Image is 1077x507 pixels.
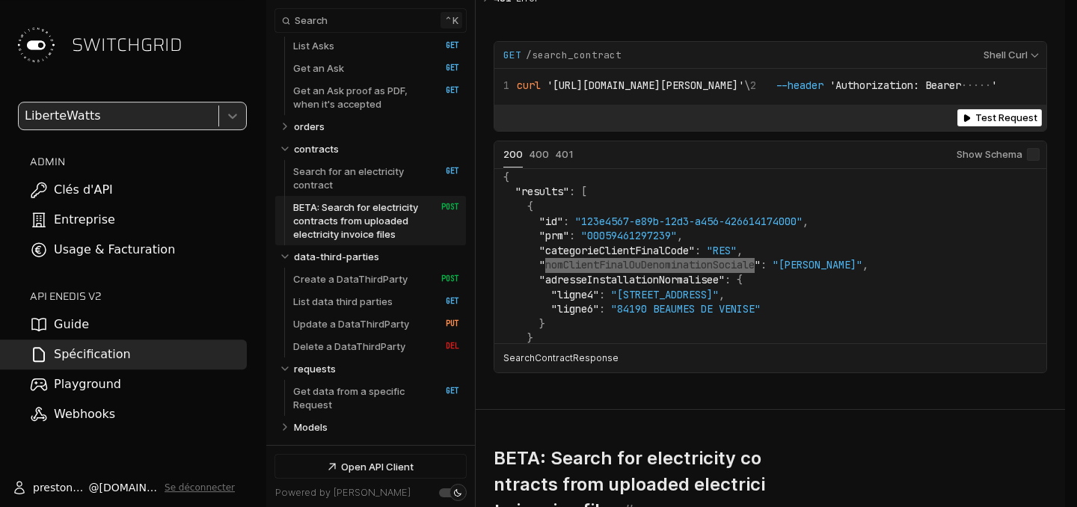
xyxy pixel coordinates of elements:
a: Get an Ask GET [293,57,459,79]
span: 200 [503,148,523,160]
span: , [862,258,868,271]
span: GET [430,40,459,51]
span: , [737,244,743,257]
span: { [737,273,743,286]
span: , [677,229,683,242]
span: { [527,200,533,213]
a: Update a DataThirdParty PUT [293,313,459,335]
a: List Asks GET [293,34,459,57]
span: "id" [539,215,563,228]
span: curl [517,79,541,92]
a: Models [294,416,460,438]
p: List data third parties [293,295,393,308]
span: Test Request [975,112,1037,123]
a: Get an Ask proof as PDF, when it's accepted GET [293,79,459,115]
span: ⌃ [444,14,452,26]
a: orders [294,115,460,138]
span: "RES" [707,244,737,257]
span: : [725,273,731,286]
span: GET [430,386,459,396]
h2: ADMIN [30,154,247,169]
p: Get an Ask [293,61,344,75]
span: : [599,302,605,316]
label: Show Schema [957,141,1040,168]
span: @ [88,480,99,495]
span: "84190 BEAUMES DE VENISE" [611,302,761,316]
span: : [761,258,767,271]
span: /search_contract [526,49,622,62]
span: DEL [430,341,459,351]
a: Get data from a specific Request GET [293,380,459,416]
span: "ligne6" [551,302,599,316]
span: GET [430,63,459,73]
span: 401 [556,148,574,160]
span: '[URL][DOMAIN_NAME][PERSON_NAME]' [547,79,744,92]
span: : [695,244,701,257]
span: "prm" [539,229,569,242]
p: Search for an electricity contract [293,165,426,191]
p: Get an Ask proof as PDF, when it's accepted [293,84,426,111]
button: Test Request [957,109,1042,126]
a: Powered by [PERSON_NAME] [275,487,411,498]
p: Models [294,420,328,434]
a: requests [294,357,460,380]
span: "123e4567-e89b-12d3-a456-426614174000" [575,215,803,228]
h2: API ENEDIS v2 [30,289,247,304]
a: Open API Client [275,455,466,478]
div: Example Responses [494,141,1047,373]
p: data-third-parties [294,250,379,263]
a: Create a DataThirdParty POST [293,268,459,290]
span: "00059461297239" [581,229,677,242]
img: Switchgrid Logo [12,21,60,69]
a: BETA: Search for electricity contracts from uploaded electricity invoice files POST [293,196,459,245]
p: Create a DataThirdParty [293,272,408,286]
div: Set light mode [453,488,462,497]
span: [ [581,185,587,198]
p: SearchContractResponse [503,351,619,365]
span: "results" [515,185,569,198]
span: } [539,317,545,331]
span: , [719,288,725,301]
span: PUT [430,319,459,329]
span: Search [295,15,328,26]
a: List data third parties GET [293,290,459,313]
span: [DOMAIN_NAME] [99,480,159,495]
span: , [803,215,808,228]
p: requests [294,362,336,375]
span: "[STREET_ADDRESS]" [611,288,719,301]
span: 'Authorization: Bearer ' [829,79,997,92]
span: "adresseInstallationNormalisee" [539,273,725,286]
a: data-third-parties [294,245,460,268]
span: POST [430,274,459,284]
span: 400 [530,148,549,160]
span: GET [430,85,459,96]
p: contracts [294,142,339,156]
p: Get data from a specific Request [293,384,426,411]
span: : [569,229,575,242]
span: GET [430,296,459,307]
nav: Table of contents for Api [266,37,475,445]
span: SWITCHGRID [72,33,182,57]
span: --header [776,79,823,92]
span: "ligne4" [551,288,599,301]
kbd: k [441,12,462,28]
span: \ [503,79,750,92]
span: : [563,215,569,228]
a: Search for an electricity contract GET [293,160,459,196]
span: "categorieClientFinalCode" [539,244,695,257]
span: GET [430,166,459,176]
span: } [527,331,533,345]
span: POST [430,202,459,212]
span: GET [503,49,521,62]
a: contracts [294,138,460,160]
p: List Asks [293,39,334,52]
p: Update a DataThirdParty [293,317,409,331]
span: prestone.ngayo [33,480,88,495]
span: : [569,185,575,198]
p: Delete a DataThirdParty [293,339,405,353]
p: orders [294,120,325,133]
span: : [599,288,605,301]
span: { [503,170,509,184]
span: "[PERSON_NAME]" [773,258,862,271]
button: Se déconnecter [165,482,235,494]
